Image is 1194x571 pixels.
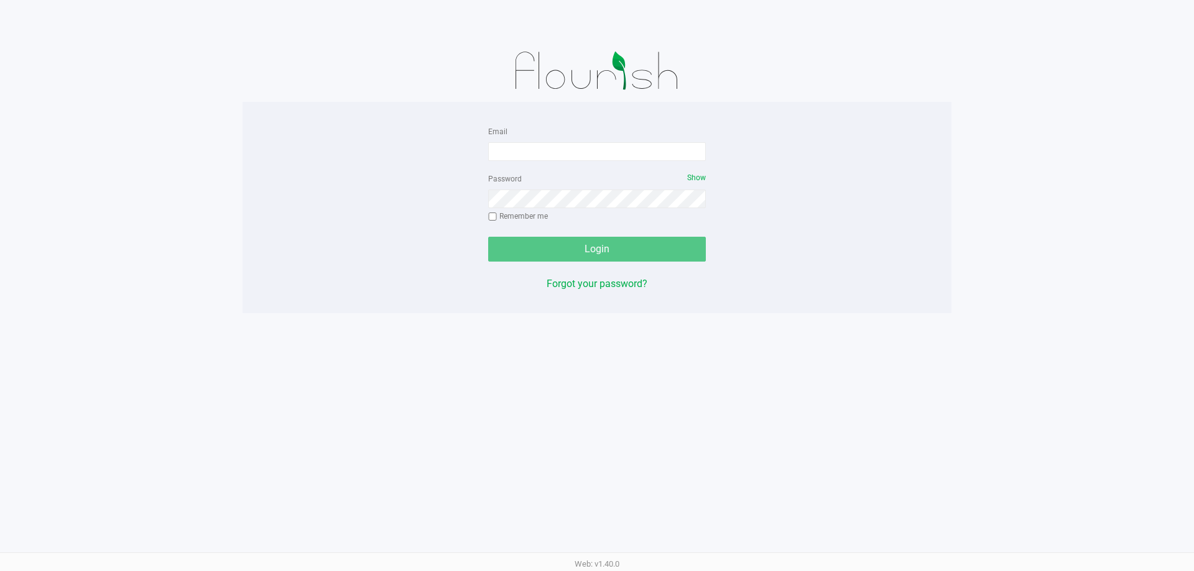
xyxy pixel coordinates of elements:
label: Remember me [488,211,548,222]
input: Remember me [488,212,497,221]
span: Show [687,173,706,182]
span: Web: v1.40.0 [575,559,619,569]
label: Email [488,126,507,137]
label: Password [488,173,522,185]
button: Forgot your password? [547,276,647,291]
